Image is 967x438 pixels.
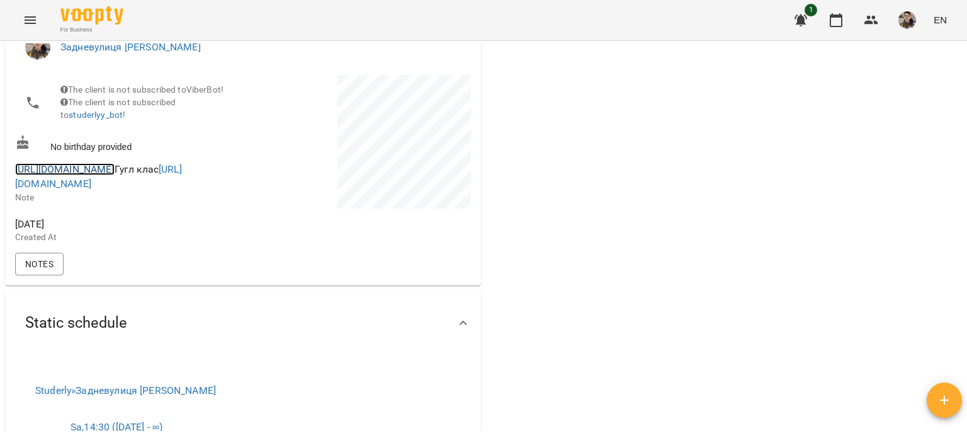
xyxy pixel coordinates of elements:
[71,421,162,433] a: Sa,14:30 ([DATE] - ∞)
[15,217,240,232] span: [DATE]
[13,132,243,156] div: No birthday provided
[25,256,54,272] span: Notes
[15,163,115,175] a: [URL][DOMAIN_NAME]
[15,192,240,204] p: Note
[898,11,916,29] img: fc1e08aabc335e9c0945016fe01e34a0.jpg
[35,384,216,396] a: Studerly»Задневулиця [PERSON_NAME]
[15,163,182,190] span: Гугл клас
[929,8,952,32] button: EN
[25,35,50,60] img: Задневулиця Кирило Владиславович
[15,5,45,35] button: Menu
[60,84,223,95] span: The client is not subscribed to ViberBot!
[60,26,123,34] span: For Business
[934,13,947,26] span: EN
[15,253,64,275] button: Notes
[25,313,127,333] span: Static schedule
[60,41,201,53] a: Задневулиця [PERSON_NAME]
[60,6,123,25] img: Voopty Logo
[69,110,123,120] a: studerlyy_bot
[15,231,240,244] p: Created At
[805,4,817,16] span: 1
[60,97,176,120] span: The client is not subscribed to !
[5,291,481,355] div: Static schedule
